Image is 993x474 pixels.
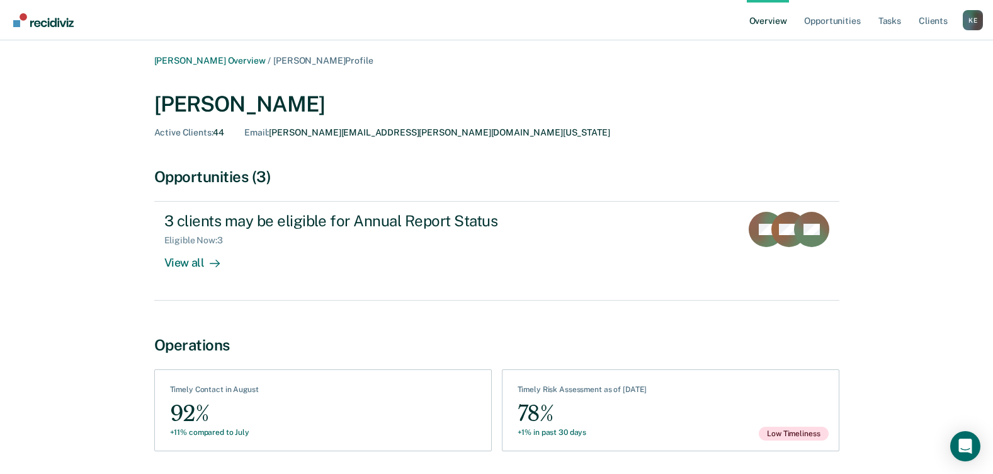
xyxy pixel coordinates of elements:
div: Eligible Now : 3 [164,235,233,246]
div: [PERSON_NAME][EMAIL_ADDRESS][PERSON_NAME][DOMAIN_NAME][US_STATE] [244,127,610,138]
div: View all [164,246,235,270]
div: +1% in past 30 days [518,428,647,437]
span: Low Timeliness [759,427,828,441]
div: 44 [154,127,225,138]
div: 78% [518,400,647,428]
button: Profile dropdown button [963,10,983,30]
span: Email : [244,127,269,137]
div: K E [963,10,983,30]
div: +11% compared to July [170,428,259,437]
div: Open Intercom Messenger [950,431,980,461]
div: Timely Risk Assessment as of [DATE] [518,385,647,399]
div: Timely Contact in August [170,385,259,399]
a: [PERSON_NAME] Overview [154,55,266,66]
span: / [265,55,273,66]
span: [PERSON_NAME] Profile [273,55,373,66]
a: 3 clients may be eligible for Annual Report StatusEligible Now:3View all [154,201,839,301]
div: 3 clients may be eligible for Annual Report Status [164,212,606,230]
div: Operations [154,336,839,354]
div: [PERSON_NAME] [154,91,839,117]
img: Recidiviz [13,13,74,27]
div: 92% [170,400,259,428]
span: Active Clients : [154,127,213,137]
div: Opportunities (3) [154,168,839,186]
